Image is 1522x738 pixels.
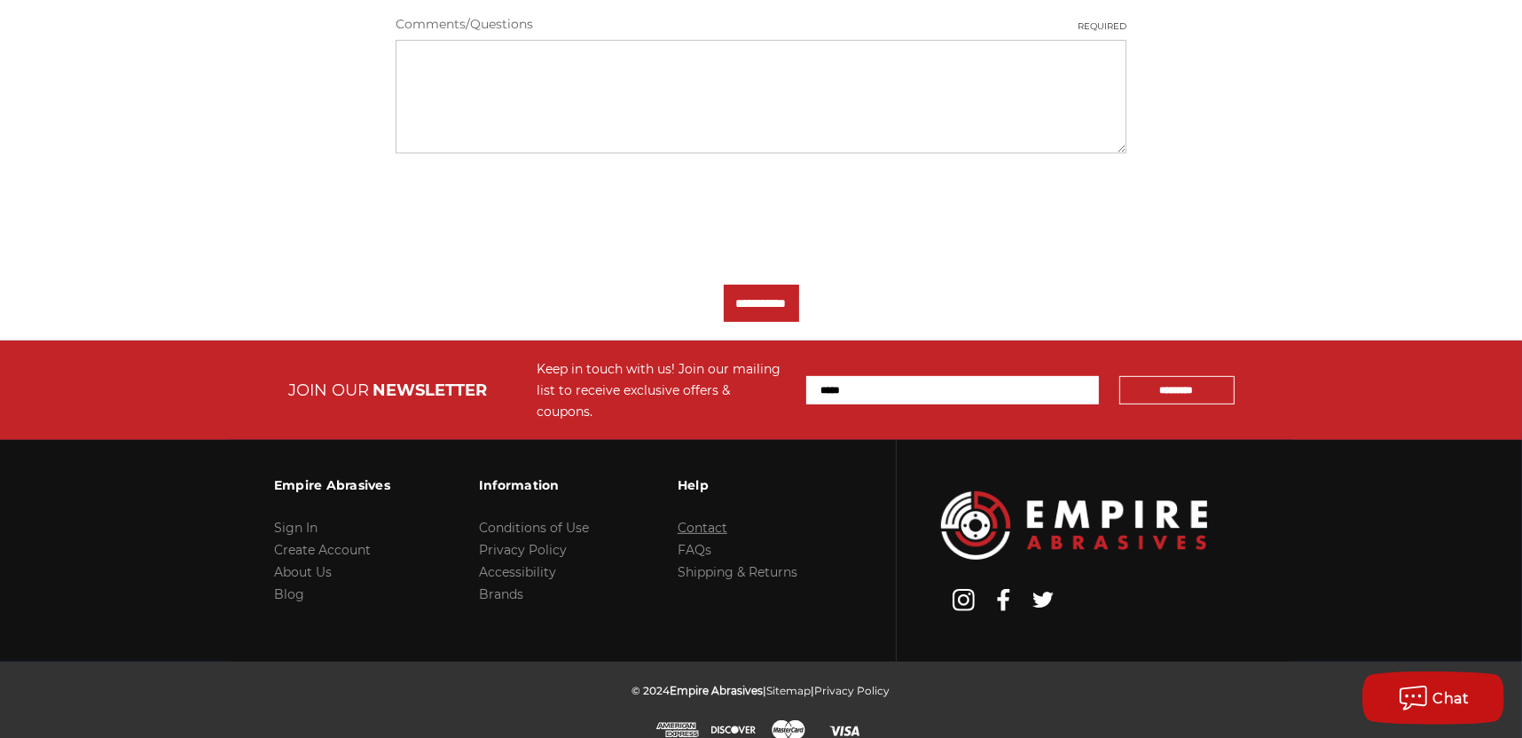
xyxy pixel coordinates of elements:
[1433,690,1470,707] span: Chat
[274,564,332,580] a: About Us
[1078,20,1126,33] small: Required
[479,564,556,580] a: Accessibility
[537,358,788,422] div: Keep in touch with us! Join our mailing list to receive exclusive offers & coupons.
[373,381,488,400] span: NEWSLETTER
[289,381,370,400] span: JOIN OUR
[479,467,589,504] h3: Information
[678,564,797,580] a: Shipping & Returns
[815,684,890,697] a: Privacy Policy
[274,520,318,536] a: Sign In
[678,542,711,558] a: FAQs
[1362,671,1504,725] button: Chat
[479,542,567,558] a: Privacy Policy
[396,15,1126,34] label: Comments/Questions
[941,491,1207,560] img: Empire Abrasives Logo Image
[274,542,371,558] a: Create Account
[479,586,523,602] a: Brands
[274,586,304,602] a: Blog
[767,684,812,697] a: Sitemap
[678,520,727,536] a: Contact
[274,467,390,504] h3: Empire Abrasives
[671,684,764,697] span: Empire Abrasives
[396,178,665,247] iframe: reCAPTCHA
[479,520,589,536] a: Conditions of Use
[678,467,797,504] h3: Help
[632,679,890,702] p: © 2024 | |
